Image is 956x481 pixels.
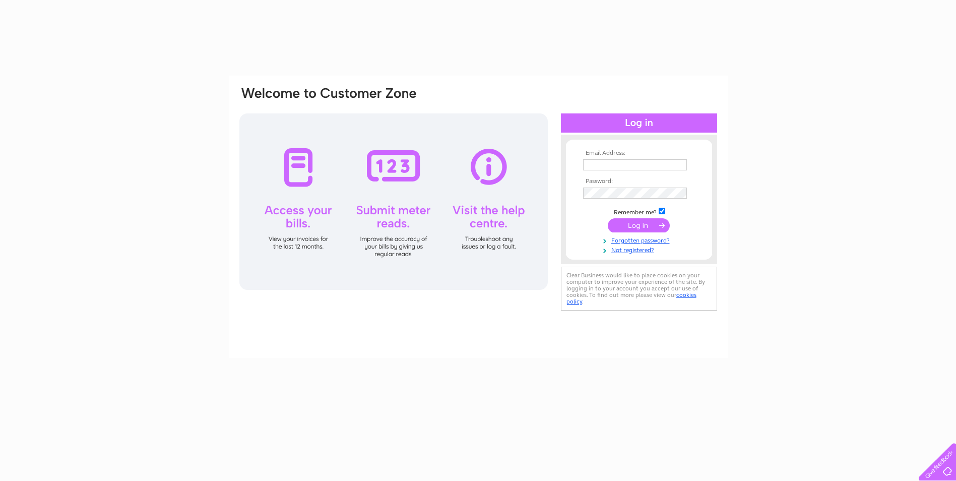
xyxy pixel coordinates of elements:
[583,235,697,245] a: Forgotten password?
[583,245,697,254] a: Not registered?
[566,291,696,305] a: cookies policy
[561,267,717,311] div: Clear Business would like to place cookies on your computer to improve your experience of the sit...
[581,150,697,157] th: Email Address:
[608,218,670,232] input: Submit
[581,206,697,216] td: Remember me?
[581,178,697,185] th: Password:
